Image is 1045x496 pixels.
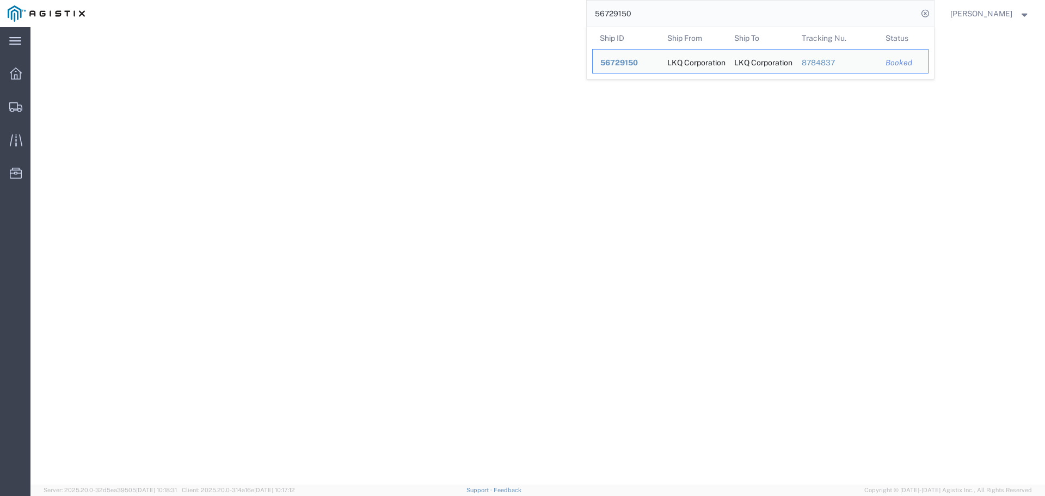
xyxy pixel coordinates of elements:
[592,27,660,49] th: Ship ID
[950,8,1012,20] span: Douglas Harris
[801,57,870,69] div: 8784837
[667,50,719,73] div: LKQ Corporation
[886,57,920,69] div: Booked
[727,27,794,49] th: Ship To
[494,487,521,493] a: Feedback
[466,487,494,493] a: Support
[794,27,878,49] th: Tracking Nu.
[734,50,786,73] div: LKQ Corporation
[182,487,295,493] span: Client: 2025.20.0-314a16e
[44,487,177,493] span: Server: 2025.20.0-32d5ea39505
[600,58,638,67] span: 56729150
[136,487,177,493] span: [DATE] 10:18:31
[592,27,934,79] table: Search Results
[864,486,1032,495] span: Copyright © [DATE]-[DATE] Agistix Inc., All Rights Reserved
[30,27,1045,485] iframe: FS Legacy Container
[878,27,929,49] th: Status
[8,5,85,22] img: logo
[950,7,1030,20] button: [PERSON_NAME]
[254,487,295,493] span: [DATE] 10:17:12
[600,57,652,69] div: 56729150
[659,27,727,49] th: Ship From
[587,1,918,27] input: Search for shipment number, reference number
